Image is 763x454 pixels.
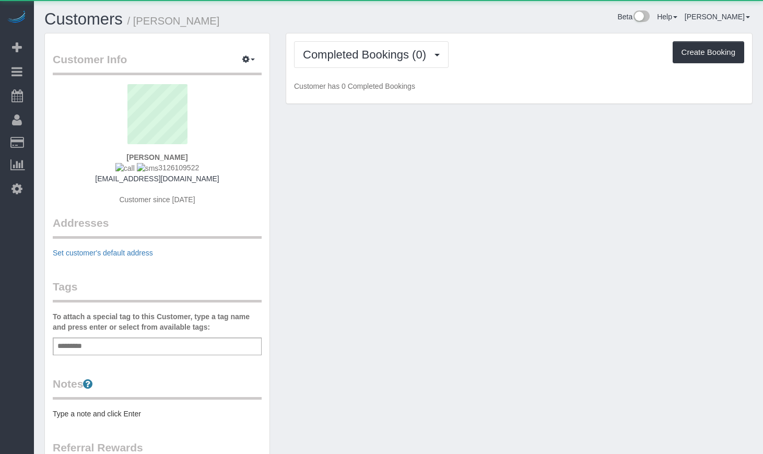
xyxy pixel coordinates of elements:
strong: [PERSON_NAME] [126,153,187,161]
p: Customer has 0 Completed Bookings [294,81,744,91]
span: Completed Bookings (0) [303,48,431,61]
a: Beta [617,13,650,21]
span: Customer since [DATE] [119,195,195,204]
span: 3126109522 [115,164,199,172]
legend: Customer Info [53,52,262,75]
small: / [PERSON_NAME] [127,15,220,27]
a: [PERSON_NAME] [685,13,750,21]
a: Help [657,13,677,21]
button: Create Booking [673,41,744,63]
img: call [115,163,135,173]
legend: Tags [53,279,262,302]
img: New interface [632,10,650,24]
button: Completed Bookings (0) [294,41,449,68]
img: sms [137,163,159,173]
legend: Notes [53,376,262,400]
pre: Type a note and click Enter [53,409,262,419]
a: [EMAIL_ADDRESS][DOMAIN_NAME] [95,174,219,183]
label: To attach a special tag to this Customer, type a tag name and press enter or select from availabl... [53,311,262,332]
a: Set customer's default address [53,249,153,257]
a: Customers [44,10,123,28]
img: Automaid Logo [6,10,27,25]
